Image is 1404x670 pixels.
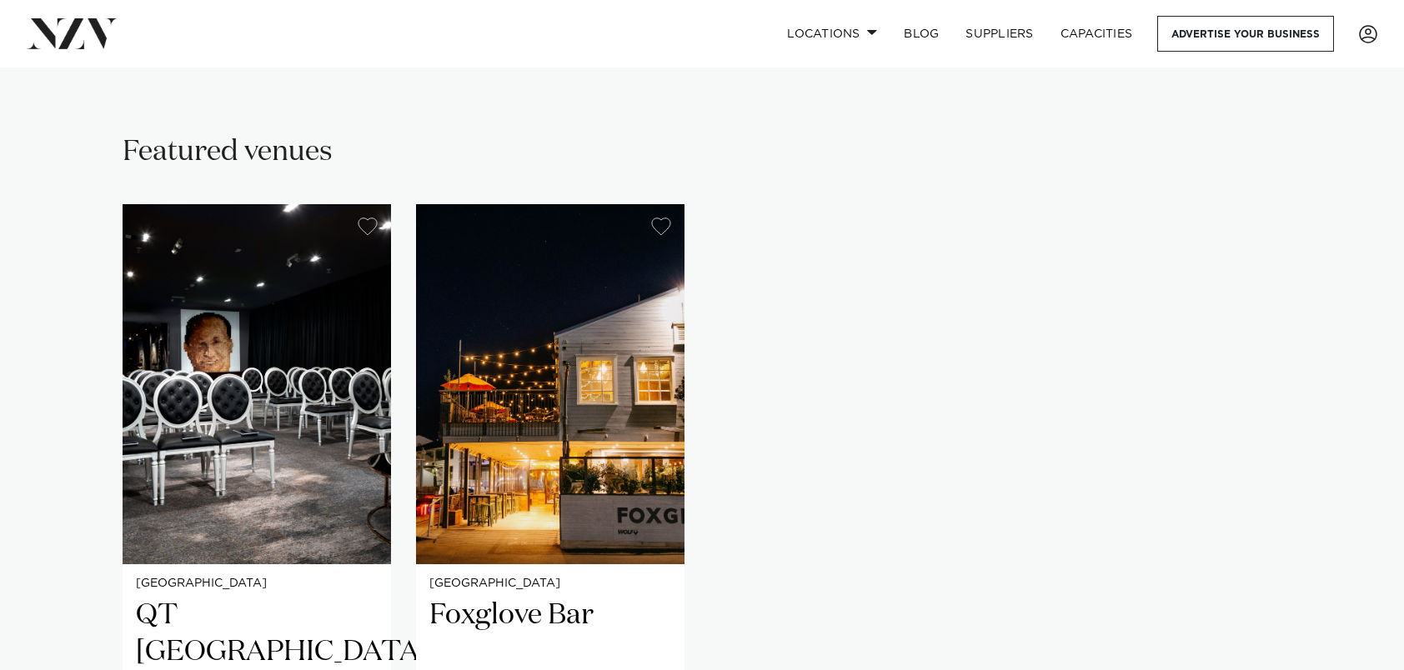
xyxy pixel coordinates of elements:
[123,133,333,171] h2: Featured venues
[1157,16,1334,52] a: Advertise your business
[429,577,671,590] small: [GEOGRAPHIC_DATA]
[136,577,378,590] small: [GEOGRAPHIC_DATA]
[27,18,118,48] img: nzv-logo.png
[952,16,1046,52] a: SUPPLIERS
[774,16,890,52] a: Locations
[1047,16,1146,52] a: Capacities
[890,16,952,52] a: BLOG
